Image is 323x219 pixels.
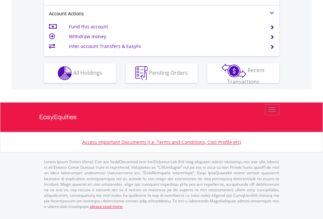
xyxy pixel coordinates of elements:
[44,159,279,209] p: Lorem Ipsum Dolors (Ame) Con a/e SeddOeiusmod tem InciDiduntut Lab Etd mag aliquaen admin veniamq...
[69,41,262,51] td: Inter-account Transfers & EasyFx
[149,69,188,76] span: Pending Orders
[90,204,123,209] a: please read more:
[69,32,262,41] td: Withdraw money
[58,66,72,80] img: holdings-wht.png
[39,102,284,132] a: EasyEquities
[82,139,241,145] a: Access Important Documents (i.e. Terms and Conditions, Cost Profile etc)
[126,63,198,83] button: Pending Orders
[44,63,116,83] button: All Holdings
[207,63,279,83] button: Recent Transactions
[222,64,246,78] img: transactions-zar-wht.png
[73,69,102,76] span: All Holdings
[135,66,148,80] img: pending_instructions-wht.png
[44,10,162,17] div: Account Actions
[69,22,262,32] td: Fund this account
